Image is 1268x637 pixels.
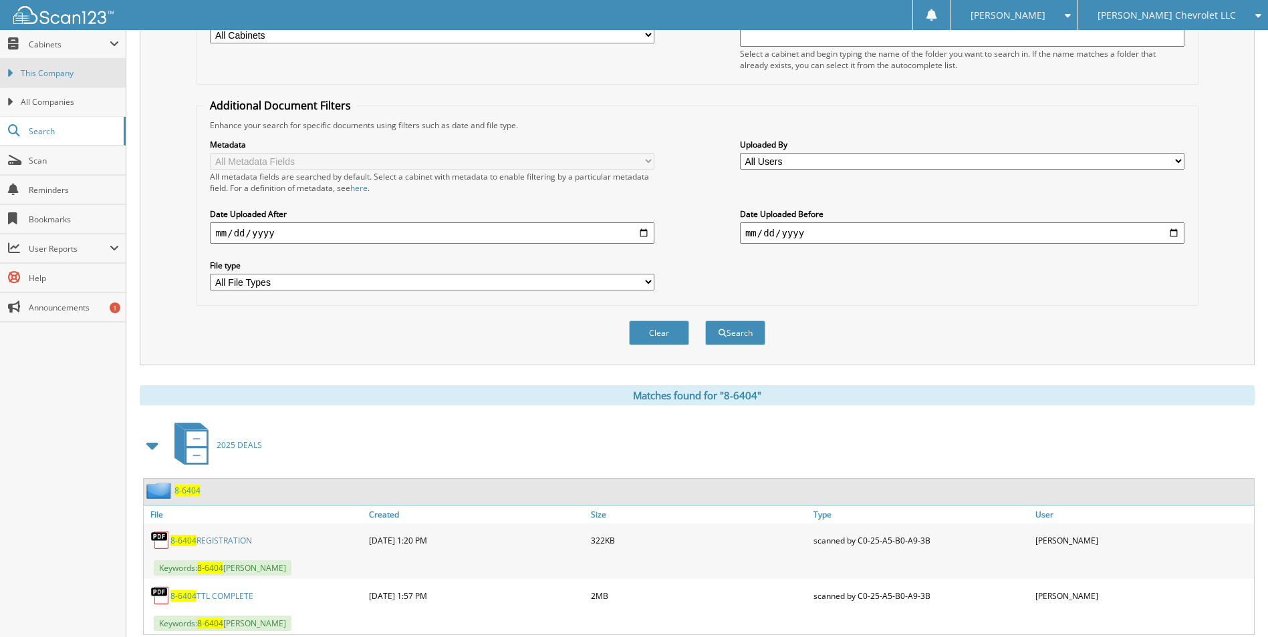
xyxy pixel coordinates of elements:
[1032,582,1254,609] div: [PERSON_NAME]
[29,184,119,196] span: Reminders
[29,272,119,284] span: Help
[197,618,223,629] span: 8-6404
[705,321,765,345] button: Search
[588,582,809,609] div: 2MB
[146,482,174,499] img: folder2.png
[810,505,1032,523] a: Type
[810,582,1032,609] div: scanned by C0-25-A5-B0-A9-3B
[1032,505,1254,523] a: User
[740,139,1184,150] label: Uploaded By
[810,527,1032,554] div: scanned by C0-25-A5-B0-A9-3B
[588,505,809,523] a: Size
[170,590,197,602] span: 8-6404
[154,616,291,631] span: Keywords: [PERSON_NAME]
[629,321,689,345] button: Clear
[203,98,358,113] legend: Additional Document Filters
[29,155,119,166] span: Scan
[971,11,1045,19] span: [PERSON_NAME]
[29,214,119,225] span: Bookmarks
[110,302,120,313] div: 1
[166,419,262,471] a: 2025 DEALS
[150,530,170,550] img: PDF.png
[170,590,253,602] a: 8-6404TTL COMPLETE
[170,535,252,546] a: 8-6404REGISTRATION
[29,302,119,313] span: Announcements
[217,439,262,451] span: 2025 DEALS
[21,96,119,108] span: All Companies
[366,527,588,554] div: [DATE] 1:20 PM
[210,139,654,150] label: Metadata
[154,560,291,576] span: Keywords: [PERSON_NAME]
[170,535,197,546] span: 8-6404
[21,67,119,79] span: This Company
[350,182,368,194] a: here
[1032,527,1254,554] div: [PERSON_NAME]
[210,222,654,244] input: start
[197,562,223,574] span: 8-6404
[1201,573,1268,637] iframe: Chat Widget
[203,120,1190,131] div: Enhance your search for specific documents using filters such as date and file type.
[210,260,654,271] label: File type
[740,48,1184,71] div: Select a cabinet and begin typing the name of the folder you want to search in. If the name match...
[588,527,809,554] div: 322KB
[150,586,170,606] img: PDF.png
[210,208,654,220] label: Date Uploaded After
[1098,11,1236,19] span: [PERSON_NAME] Chevrolet LLC
[29,39,110,50] span: Cabinets
[366,582,588,609] div: [DATE] 1:57 PM
[13,6,114,24] img: scan123-logo-white.svg
[740,222,1184,244] input: end
[144,505,366,523] a: File
[174,485,201,496] a: 8-6404
[29,126,117,137] span: Search
[366,505,588,523] a: Created
[140,385,1255,405] div: Matches found for "8-6404"
[740,208,1184,220] label: Date Uploaded Before
[29,243,110,254] span: User Reports
[210,171,654,194] div: All metadata fields are searched by default. Select a cabinet with metadata to enable filtering b...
